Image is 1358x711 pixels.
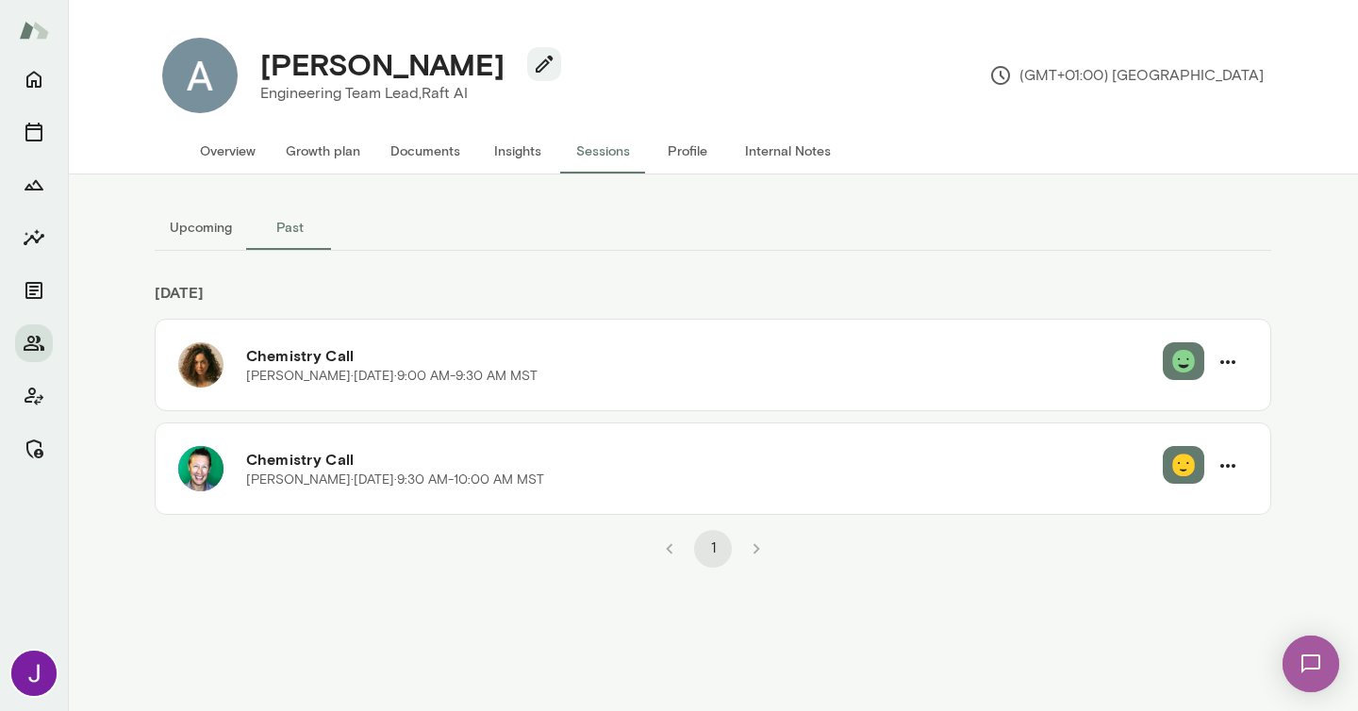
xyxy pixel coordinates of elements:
button: Documents [375,128,475,174]
p: [PERSON_NAME] · [DATE] · 9:30 AM-10:00 AM MST [246,471,544,489]
div: basic tabs example [155,205,1271,250]
button: Sessions [560,128,645,174]
button: Home [15,60,53,98]
img: Jocelyn Grodin [11,651,57,696]
button: Members [15,324,53,362]
img: feedback [1172,350,1195,372]
p: (GMT+01:00) [GEOGRAPHIC_DATA] [989,64,1264,87]
button: Insights [475,128,560,174]
button: Insights [15,219,53,256]
button: Upcoming [155,205,247,250]
button: Internal Notes [730,128,846,174]
nav: pagination navigation [648,530,778,568]
button: Growth plan [271,128,375,174]
div: pagination [155,515,1271,568]
p: [PERSON_NAME] · [DATE] · 9:00 AM-9:30 AM MST [246,367,538,386]
button: Client app [15,377,53,415]
button: Past [247,205,332,250]
button: Documents [15,272,53,309]
button: Growth Plan [15,166,53,204]
button: page 1 [694,530,732,568]
h6: Chemistry Call [246,448,1163,471]
img: Akarsh Khatagalli [162,38,238,113]
button: Manage [15,430,53,468]
img: feedback [1172,454,1195,476]
h4: [PERSON_NAME] [260,46,505,82]
button: Profile [645,128,730,174]
button: Sessions [15,113,53,151]
img: Mento [19,12,49,48]
button: Overview [185,128,271,174]
h6: Chemistry Call [246,344,1163,367]
p: Engineering Team Lead, Raft AI [260,82,546,105]
h6: [DATE] [155,281,1271,319]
